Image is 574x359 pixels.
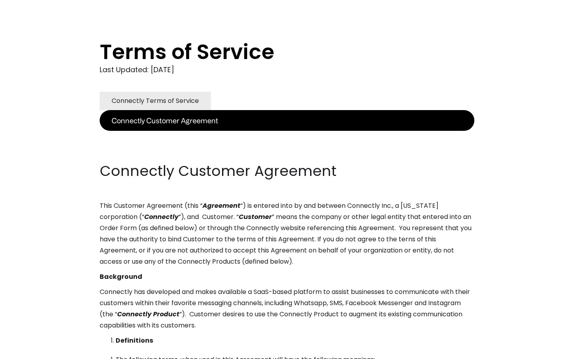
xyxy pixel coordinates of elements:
[112,115,218,126] div: Connectly Customer Agreement
[100,272,142,281] strong: Background
[100,161,474,181] h2: Connectly Customer Agreement
[100,40,442,64] h1: Terms of Service
[100,131,474,142] p: ‍
[100,200,474,267] p: This Customer Agreement (this “ ”) is entered into by and between Connectly Inc., a [US_STATE] co...
[116,336,153,345] strong: Definitions
[100,286,474,331] p: Connectly has developed and makes available a SaaS-based platform to assist businesses to communi...
[117,310,179,319] em: Connectly Product
[16,345,48,356] ul: Language list
[112,95,199,107] div: Connectly Terms of Service
[100,146,474,157] p: ‍
[239,212,272,221] em: Customer
[144,212,179,221] em: Connectly
[202,201,240,210] em: Agreement
[100,64,474,76] div: Last Updated: [DATE]
[8,344,48,356] aside: Language selected: English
